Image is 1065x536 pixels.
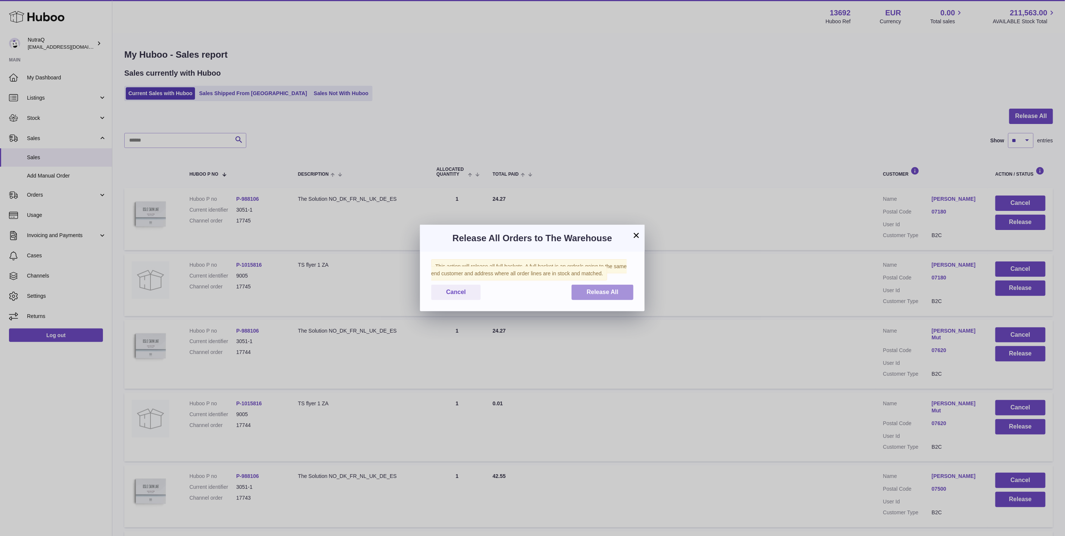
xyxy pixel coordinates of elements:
[431,285,481,300] button: Cancel
[572,285,633,300] button: Release All
[431,232,633,244] h3: Release All Orders to The Warehouse
[632,231,641,240] button: ×
[446,289,466,295] span: Cancel
[587,289,618,295] span: Release All
[431,259,627,281] span: This action will release all full baskets. A full basket is an order/s going to the same end cust...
